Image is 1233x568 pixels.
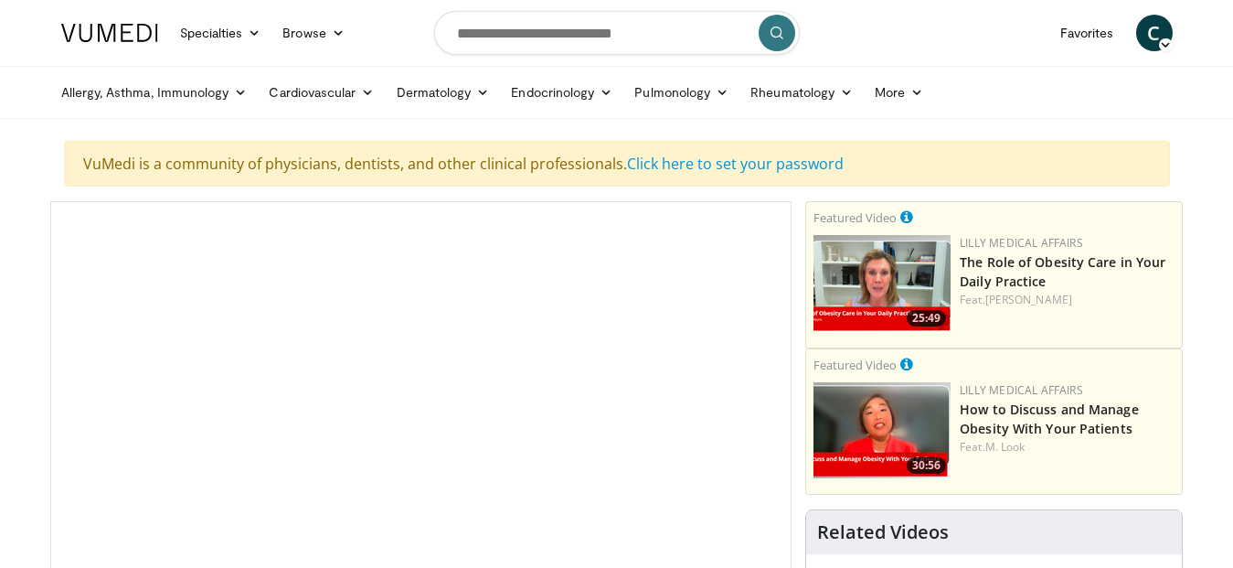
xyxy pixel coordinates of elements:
[960,382,1083,398] a: Lilly Medical Affairs
[813,357,897,373] small: Featured Video
[817,521,949,543] h4: Related Videos
[434,11,800,55] input: Search topics, interventions
[907,457,946,474] span: 30:56
[258,74,385,111] a: Cardiovascular
[64,141,1170,187] div: VuMedi is a community of physicians, dentists, and other clinical professionals.
[960,292,1175,308] div: Feat.
[985,439,1026,455] a: M. Look
[627,154,844,174] a: Click here to set your password
[864,74,934,111] a: More
[169,15,272,51] a: Specialties
[50,74,259,111] a: Allergy, Asthma, Immunology
[813,235,951,331] img: e1208b6b-349f-4914-9dd7-f97803bdbf1d.png.150x105_q85_crop-smart_upscale.png
[985,292,1072,307] a: [PERSON_NAME]
[813,382,951,478] img: c98a6a29-1ea0-4bd5-8cf5-4d1e188984a7.png.150x105_q85_crop-smart_upscale.png
[960,253,1165,290] a: The Role of Obesity Care in Your Daily Practice
[1049,15,1125,51] a: Favorites
[386,74,501,111] a: Dermatology
[813,209,897,226] small: Featured Video
[813,382,951,478] a: 30:56
[61,24,158,42] img: VuMedi Logo
[271,15,356,51] a: Browse
[739,74,864,111] a: Rheumatology
[960,235,1083,251] a: Lilly Medical Affairs
[500,74,623,111] a: Endocrinology
[907,310,946,327] span: 25:49
[960,401,1139,437] a: How to Discuss and Manage Obesity With Your Patients
[1136,15,1173,51] a: C
[623,74,739,111] a: Pulmonology
[813,235,951,331] a: 25:49
[960,439,1175,455] div: Feat.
